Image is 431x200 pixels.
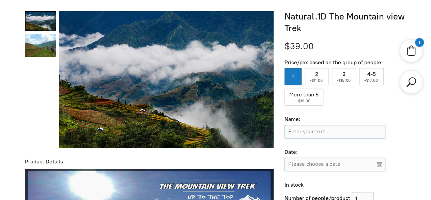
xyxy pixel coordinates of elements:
[359,68,384,85] label: 4-5
[405,76,417,88] a: Search products
[400,39,423,62] div: Shopping cart
[284,182,304,188] span: In stock
[25,34,56,57] a: Natural.1D The Mountain view Trek 1
[25,158,274,165] div: Product Details
[25,11,56,31] a: Natural.1D The Mountain view Trek 0
[284,116,385,123] div: Name:
[332,68,356,85] label: 3
[284,158,385,171] input: Please choose a date
[310,78,324,83] span: -$11.00
[296,98,311,103] span: -$19.00
[284,59,385,66] div: Price/pax based on the group of people
[284,11,406,34] h1: Natural.1D The Mountain view Trek
[284,149,385,156] div: Date:
[284,125,385,138] input: Name:
[59,11,274,148] img: Natural.1D The Mountain view Trek
[284,89,323,106] label: More than 5
[337,78,352,83] span: -$15.00
[364,78,379,83] span: -$17.00
[415,38,424,46] div: 1
[284,41,314,52] span: $39.00
[305,68,328,85] label: 2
